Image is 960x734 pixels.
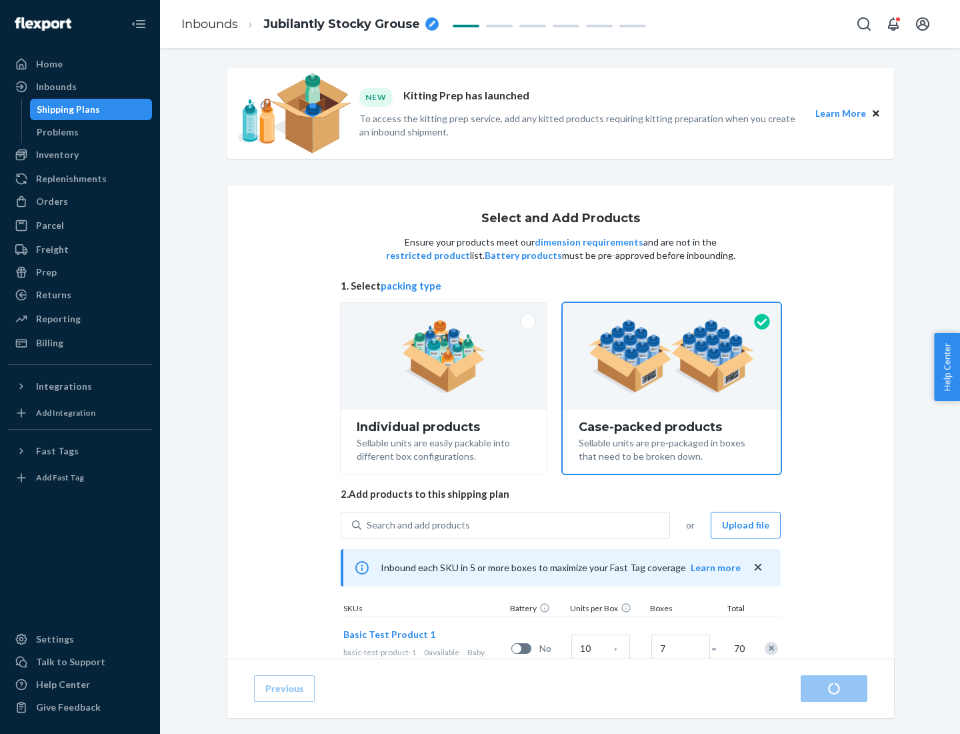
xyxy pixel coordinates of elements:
[254,675,315,702] button: Previous
[539,642,566,655] span: No
[8,76,152,97] a: Inbounds
[36,57,63,71] div: Home
[341,549,781,587] div: Inbound each SKU in 5 or more boxes to maximize your Fast Tag coverage
[8,629,152,650] a: Settings
[424,647,459,657] span: 0 available
[36,219,64,232] div: Parcel
[36,288,71,302] div: Returns
[711,642,725,655] span: =
[8,262,152,283] a: Prep
[181,17,238,31] a: Inbounds
[909,11,936,37] button: Open account menu
[589,320,755,393] img: case-pack.59cecea509d18c883b923b81aeac6d0b.png
[357,434,531,463] div: Sellable units are easily packable into different box configurations.
[8,191,152,212] a: Orders
[567,603,647,617] div: Units per Box
[765,642,778,655] div: Remove Item
[357,420,531,434] div: Individual products
[686,518,695,532] span: or
[8,376,152,397] button: Integrations
[343,647,506,669] div: Baby products
[403,88,529,106] p: Kitting Prep has launched
[36,195,68,208] div: Orders
[711,512,781,538] button: Upload file
[36,243,69,256] div: Freight
[481,212,640,226] h1: Select and Add Products
[8,53,152,75] a: Home
[8,674,152,695] a: Help Center
[171,5,449,44] ol: breadcrumbs
[647,603,714,617] div: Boxes
[8,168,152,190] a: Replenishments
[36,678,90,691] div: Help Center
[579,434,765,463] div: Sellable units are pre-packaged in boxes that need to be broken down.
[37,103,100,116] div: Shipping Plans
[36,407,95,418] div: Add Integration
[8,308,152,330] a: Reporting
[341,279,781,293] span: 1. Select
[815,106,866,121] button: Learn More
[359,88,393,106] div: NEW
[359,112,803,139] p: To access the kitting prep service, add any kitted products requiring kitting preparation when yo...
[343,647,416,657] span: basic-test-product-1
[731,642,745,655] span: 70
[36,148,79,161] div: Inventory
[30,99,153,120] a: Shipping Plans
[36,80,77,93] div: Inbounds
[125,11,152,37] button: Close Navigation
[8,697,152,718] button: Give Feedback
[714,603,747,617] div: Total
[36,336,63,350] div: Billing
[36,380,92,393] div: Integrations
[36,266,57,279] div: Prep
[8,402,152,424] a: Add Integration
[485,249,562,262] button: Battery products
[8,467,152,488] a: Add Fast Tag
[36,472,84,483] div: Add Fast Tag
[15,17,71,31] img: Flexport logo
[36,655,105,669] div: Talk to Support
[36,444,79,458] div: Fast Tags
[8,144,152,165] a: Inventory
[8,651,152,673] a: Talk to Support
[263,16,420,33] span: Jubilantly Stocky Grouse
[343,629,435,640] span: Basic Test Product 1
[8,284,152,306] a: Returns
[402,320,485,393] img: individual-pack.facf35554cb0f1810c75b2bd6df2d64e.png
[381,279,441,293] button: packing type
[571,635,630,661] input: Case Quantity
[535,236,643,249] button: dimension requirements
[934,333,960,401] button: Help Center
[343,628,435,641] button: Basic Test Product 1
[507,603,567,617] div: Battery
[851,11,877,37] button: Open Search Box
[30,121,153,143] a: Problems
[341,487,781,501] span: 2. Add products to this shipping plan
[651,635,710,661] input: Number of boxes
[8,239,152,260] a: Freight
[869,106,883,121] button: Close
[341,603,507,617] div: SKUs
[579,420,765,434] div: Case-packed products
[36,172,107,186] div: Replenishments
[385,236,737,262] p: Ensure your products meet our and are not in the list. must be pre-approved before inbounding.
[386,249,470,262] button: restricted product
[751,561,765,575] button: close
[36,312,81,326] div: Reporting
[36,701,101,714] div: Give Feedback
[37,125,79,139] div: Problems
[691,561,741,575] button: Learn more
[36,633,74,646] div: Settings
[880,11,907,37] button: Open notifications
[367,518,470,532] div: Search and add products
[8,215,152,236] a: Parcel
[8,440,152,462] button: Fast Tags
[8,332,152,354] a: Billing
